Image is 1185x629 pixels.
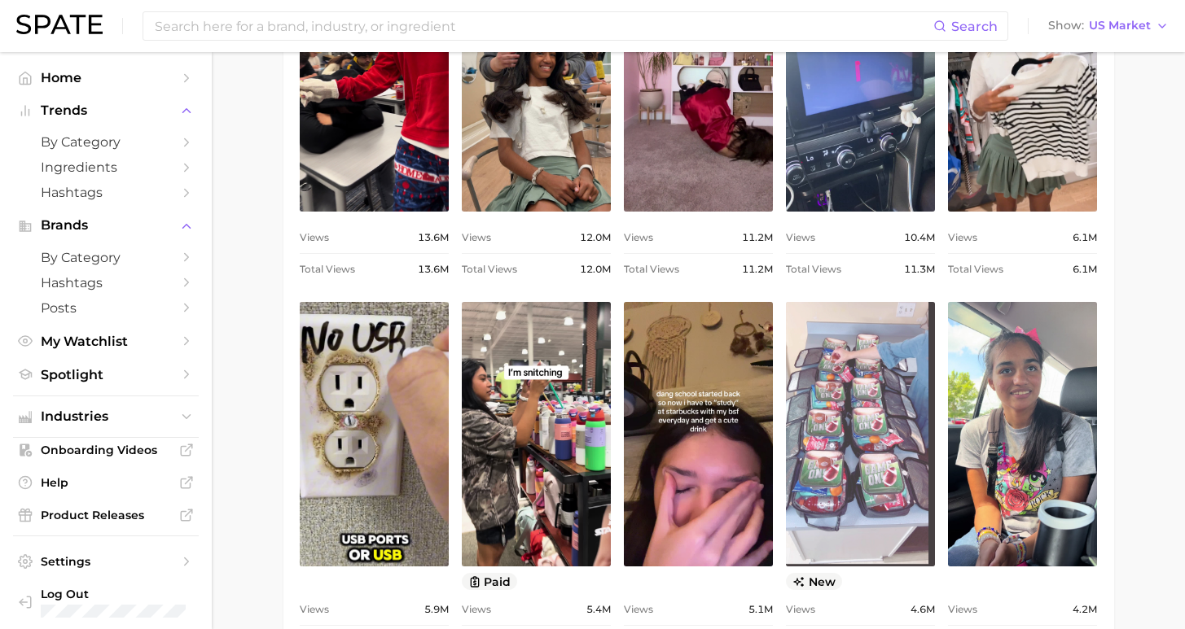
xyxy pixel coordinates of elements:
span: 13.6m [418,228,449,247]
span: Views [624,228,653,247]
span: Views [948,600,977,619]
a: Home [13,65,199,90]
button: Brands [13,213,199,238]
span: Industries [41,409,171,424]
span: Total Views [624,260,679,279]
span: 11.2m [742,260,773,279]
span: Total Views [462,260,517,279]
span: Posts [41,300,171,316]
span: Total Views [786,260,841,279]
a: Spotlight [13,362,199,387]
button: ShowUS Market [1044,15,1173,37]
span: 5.4m [586,600,611,619]
a: Log out. Currently logged in with e-mail alyssa@spate.nyc. [13,582,199,622]
span: Spotlight [41,367,171,382]
span: Views [786,228,815,247]
a: Product Releases [13,503,199,527]
span: 5.1m [748,600,773,619]
a: Onboarding Videos [13,438,199,462]
a: Ingredients [13,155,199,180]
span: 4.6m [911,600,935,619]
span: 6.1m [1073,228,1097,247]
span: 6.1m [1073,260,1097,279]
span: 13.6m [418,260,449,279]
a: by Category [13,129,199,155]
span: by Category [41,134,171,150]
a: My Watchlist [13,329,199,354]
span: Views [300,228,329,247]
span: Views [300,600,329,619]
img: SPATE [16,15,103,34]
span: Views [462,228,491,247]
button: Industries [13,404,199,429]
span: 11.3m [904,260,935,279]
span: Views [948,228,977,247]
span: 12.0m [580,228,611,247]
span: 11.2m [742,228,773,247]
span: Hashtags [41,275,171,290]
span: Show [1048,21,1084,30]
span: new [786,573,842,590]
span: My Watchlist [41,334,171,349]
span: by Category [41,250,171,265]
a: Hashtags [13,270,199,295]
span: 4.2m [1073,600,1097,619]
span: Total Views [300,260,355,279]
span: Help [41,475,171,490]
input: Search here for a brand, industry, or ingredient [153,12,933,40]
span: Views [462,600,491,619]
span: Product Releases [41,508,171,522]
span: Ingredients [41,159,171,175]
button: Trends [13,98,199,123]
span: 12.0m [580,260,611,279]
span: Onboarding Videos [41,443,171,457]
span: 10.4m [904,228,935,247]
a: Posts [13,295,199,321]
span: Views [786,600,815,619]
a: Hashtags [13,180,199,205]
span: Settings [41,554,171,569]
span: Trends [41,103,171,118]
span: Brands [41,218,171,233]
button: paid [462,573,518,590]
span: US Market [1089,21,1151,30]
span: Views [624,600,653,619]
span: Home [41,70,171,85]
span: 5.9m [424,600,449,619]
span: Search [951,19,998,34]
span: Hashtags [41,185,171,200]
a: Help [13,470,199,495]
span: Log Out [41,587,186,601]
span: Total Views [948,260,1003,279]
a: Settings [13,549,199,574]
a: by Category [13,245,199,270]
